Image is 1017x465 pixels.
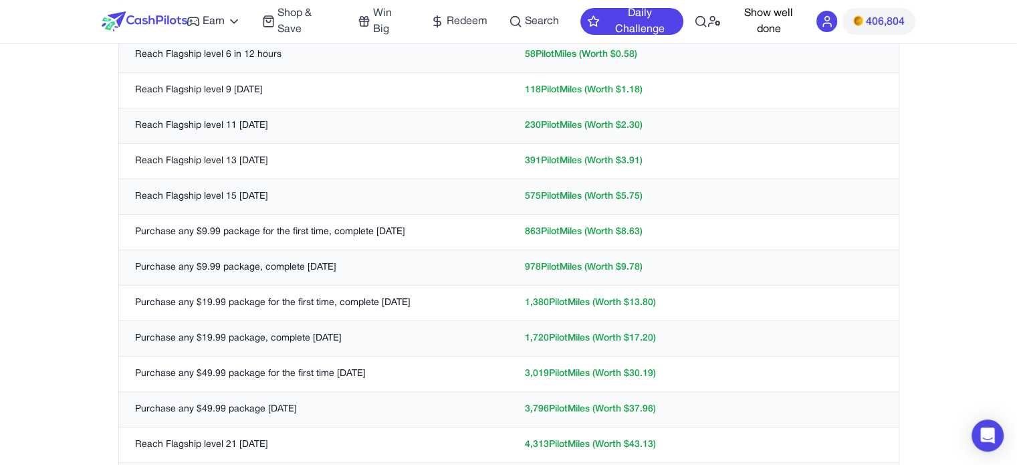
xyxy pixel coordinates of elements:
[972,420,1004,452] div: Open Intercom Messenger
[853,15,863,26] img: PMs
[509,37,899,73] td: 58 PilotMiles (Worth $ 0.58 )
[203,13,225,29] span: Earn
[509,73,899,108] td: 118 PilotMiles (Worth $ 1.18 )
[509,357,899,392] td: 3,019 PilotMiles (Worth $ 30.19 )
[509,321,899,357] td: 1,720 PilotMiles (Worth $ 17.20 )
[119,392,509,428] td: Purchase any $49.99 package [DATE]
[119,428,509,463] td: Reach Flagship level 21 [DATE]
[119,321,509,357] td: Purchase any $19.99 package, complete [DATE]
[509,144,899,179] td: 391 PilotMiles (Worth $ 3.91 )
[262,5,336,37] a: Shop & Save
[866,14,905,30] span: 406,804
[509,428,899,463] td: 4,313 PilotMiles (Worth $ 43.13 )
[509,392,899,428] td: 3,796 PilotMiles (Worth $ 37.96 )
[119,37,509,73] td: Reach Flagship level 6 in 12 hours
[509,250,899,286] td: 978 PilotMiles (Worth $ 9.78 )
[842,8,915,35] button: PMs406,804
[119,286,509,321] td: Purchase any $19.99 package for the first time, complete [DATE]
[525,13,559,29] span: Search
[119,144,509,179] td: Reach Flagship level 13 [DATE]
[447,13,487,29] span: Redeem
[119,108,509,144] td: Reach Flagship level 11 [DATE]
[102,11,187,31] img: CashPilots Logo
[119,215,509,250] td: Purchase any $9.99 package for the first time, complete [DATE]
[431,13,487,29] a: Redeem
[373,5,409,37] span: Win Big
[119,179,509,215] td: Reach Flagship level 15 [DATE]
[509,13,559,29] a: Search
[119,73,509,108] td: Reach Flagship level 9 [DATE]
[119,357,509,392] td: Purchase any $49.99 package for the first time [DATE]
[119,250,509,286] td: Purchase any $9.99 package, complete [DATE]
[277,5,336,37] span: Shop & Save
[731,5,806,37] button: Show well done
[580,8,683,35] button: Daily Challenge
[358,5,409,37] a: Win Big
[187,13,241,29] a: Earn
[509,179,899,215] td: 575 PilotMiles (Worth $ 5.75 )
[509,286,899,321] td: 1,380 PilotMiles (Worth $ 13.80 )
[509,215,899,250] td: 863 PilotMiles (Worth $ 8.63 )
[509,108,899,144] td: 230 PilotMiles (Worth $ 2.30 )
